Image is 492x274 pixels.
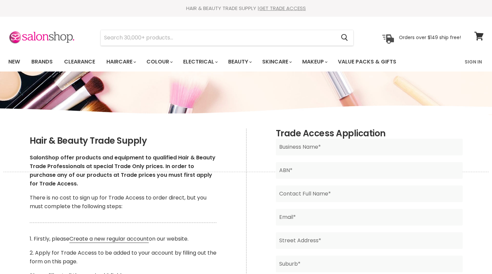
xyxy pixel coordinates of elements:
[30,153,217,188] p: SalonShop offer products and equipment to qualified Hair & Beauty Trade Professionals at special ...
[461,55,486,69] a: Sign In
[3,52,431,72] ul: Main menu
[336,30,353,45] button: Search
[30,136,217,146] h2: Hair & Beauty Trade Supply
[333,55,401,69] a: Value Packs & Gifts
[69,235,149,243] a: Create a new regular account
[141,55,177,69] a: Colour
[399,34,461,40] p: Orders over $149 ship free!
[59,55,100,69] a: Clearance
[257,55,296,69] a: Skincare
[178,55,222,69] a: Electrical
[101,30,336,45] input: Search
[30,193,217,211] p: There is no cost to sign up for Trade Access to order direct, but you must complete the following...
[223,55,256,69] a: Beauty
[100,30,354,46] form: Product
[3,55,25,69] a: New
[30,235,217,243] p: 1. Firstly, please on our website.
[101,55,140,69] a: Haircare
[276,129,463,139] h2: Trade Access Application
[297,55,332,69] a: Makeup
[26,55,58,69] a: Brands
[259,5,306,12] a: GET TRADE ACCESS
[30,249,217,266] p: 2. Apply for Trade Access to be added to your account by filling out the form on this page.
